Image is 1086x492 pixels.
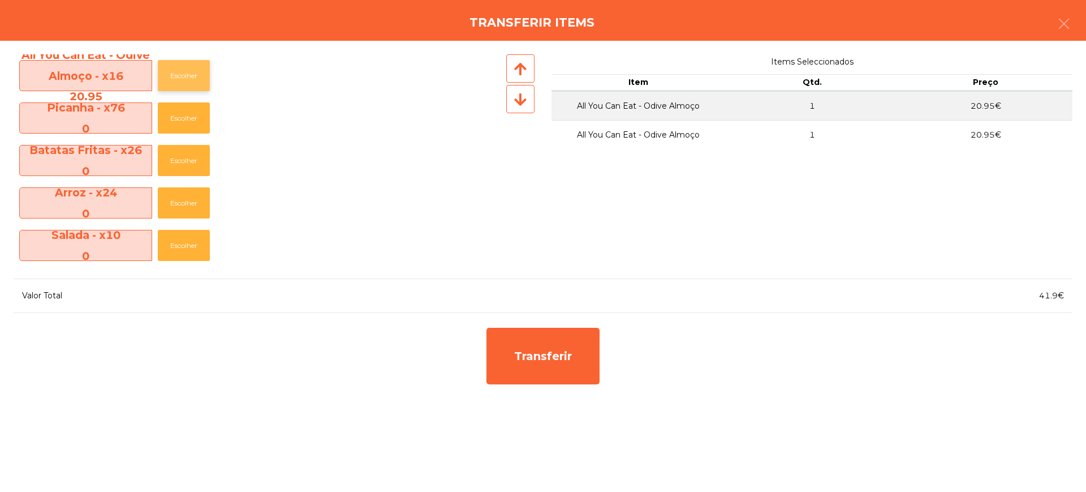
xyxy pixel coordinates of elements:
[20,140,152,181] span: Batatas Fritas - x26
[22,290,62,301] span: Valor Total
[20,267,152,309] span: Maionese - x8
[469,14,594,31] h4: Transferir items
[158,102,210,134] button: Escolher
[899,91,1072,121] td: 20.95€
[20,97,152,139] span: Picanha - x76
[20,45,152,106] span: All You Can Eat - Odive Almoço - x16
[158,145,210,176] button: Escolher
[725,91,899,121] td: 1
[20,182,152,224] span: Arroz - x24
[551,74,725,91] th: Item
[20,86,152,106] div: 20.95
[551,54,1072,70] span: Items Seleccionados
[20,246,152,266] div: 0
[899,74,1072,91] th: Preço
[725,120,899,149] td: 1
[158,60,210,91] button: Escolher
[20,203,152,224] div: 0
[1039,290,1064,301] span: 41.9€
[551,120,725,149] td: All You Can Eat - Odive Almoço
[486,328,600,384] div: Transferir
[20,225,152,266] span: Salada - x10
[725,74,899,91] th: Qtd.
[899,120,1072,149] td: 20.95€
[551,91,725,121] td: All You Can Eat - Odive Almoço
[20,161,152,181] div: 0
[158,187,210,219] button: Escolher
[158,230,210,261] button: Escolher
[20,118,152,139] div: 0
